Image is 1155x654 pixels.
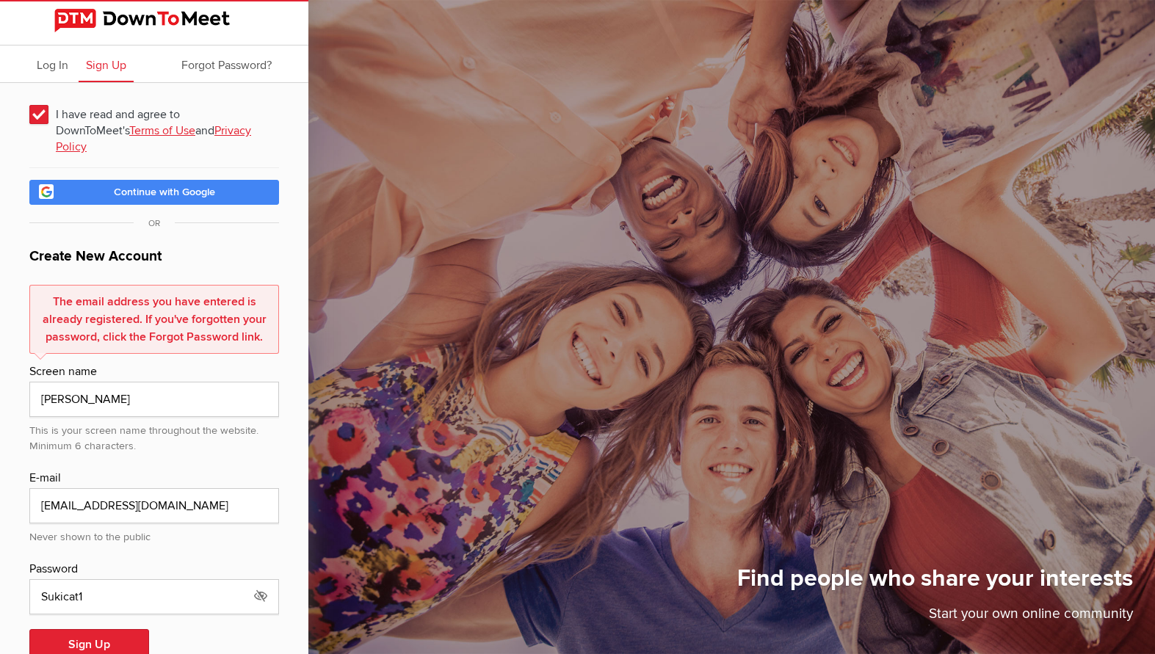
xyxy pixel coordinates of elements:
img: DownToMeet [54,9,254,32]
h1: Create New Account [29,246,279,276]
span: Sign Up [86,58,126,73]
div: Never shown to the public [29,523,279,545]
a: Continue with Google [29,180,279,205]
div: E-mail [29,469,279,488]
span: Forgot Password? [181,58,272,73]
a: Sign Up [79,46,134,82]
h1: Find people who share your interests [737,564,1133,603]
a: Forgot Password? [174,46,279,82]
input: e.g. John Smith or John S. [29,382,279,417]
div: This is your screen name throughout the website. Minimum 6 characters. [29,417,279,454]
input: Minimum 6 characters [29,579,279,614]
input: email@address.com [29,488,279,523]
p: Start your own online community [737,603,1133,632]
a: Log In [29,46,76,82]
span: OR [134,218,175,229]
a: Terms of Use [129,123,195,138]
div: The email address you have entered is already registered. If you've forgotten your password, clic... [29,285,279,354]
span: Continue with Google [114,186,215,198]
div: Screen name [29,363,279,382]
span: Log In [37,58,68,73]
div: Password [29,560,279,579]
span: I have read and agree to DownToMeet's and [29,101,279,127]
